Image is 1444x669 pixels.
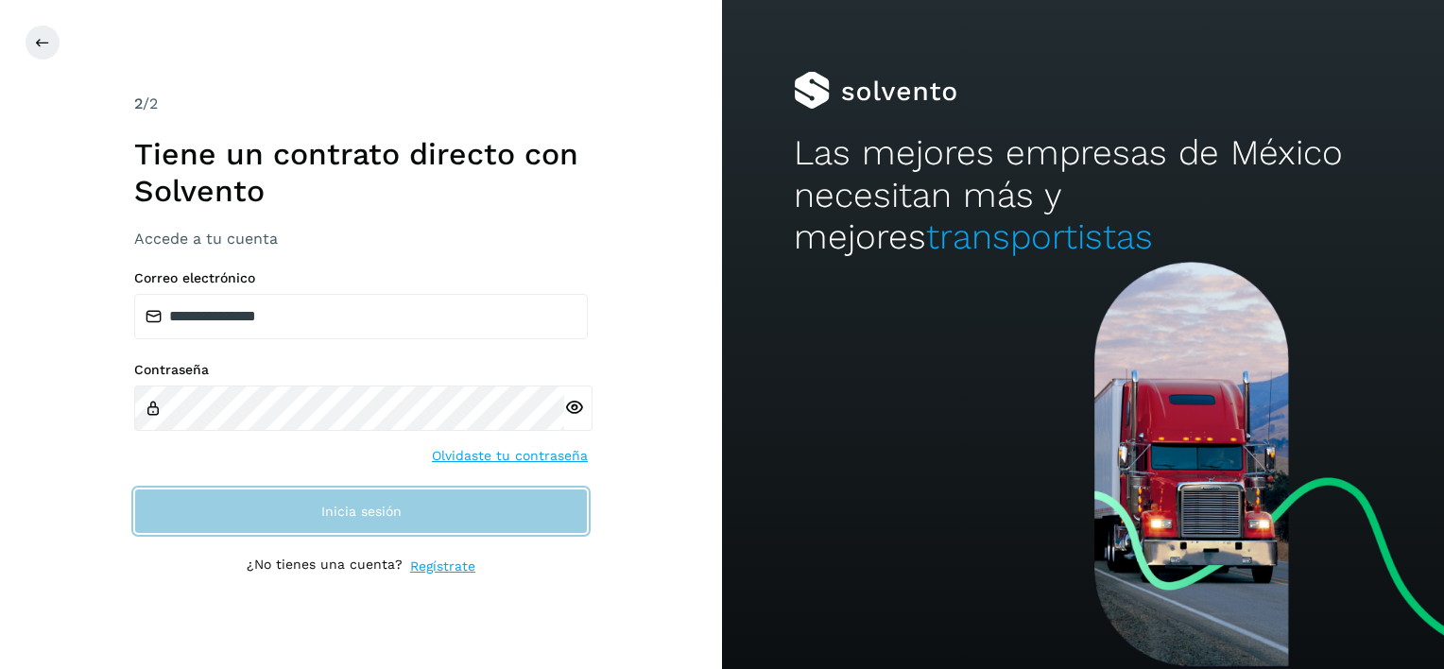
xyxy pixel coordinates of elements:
[794,132,1371,258] h2: Las mejores empresas de México necesitan más y mejores
[134,230,588,248] h3: Accede a tu cuenta
[926,216,1153,257] span: transportistas
[134,270,588,286] label: Correo electrónico
[321,505,402,518] span: Inicia sesión
[134,489,588,534] button: Inicia sesión
[134,93,588,115] div: /2
[410,557,475,576] a: Regístrate
[134,362,588,378] label: Contraseña
[134,94,143,112] span: 2
[247,557,403,576] p: ¿No tienes una cuenta?
[134,136,588,209] h1: Tiene un contrato directo con Solvento
[432,446,588,466] a: Olvidaste tu contraseña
